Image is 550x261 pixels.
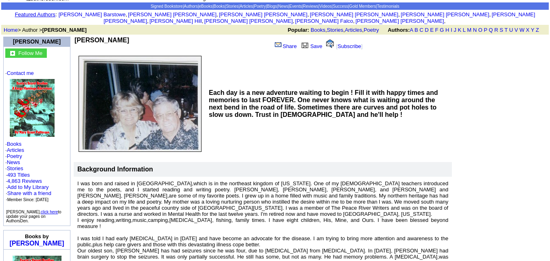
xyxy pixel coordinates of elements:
[500,27,503,33] a: S
[519,27,524,33] a: W
[326,39,334,48] img: alert.gif
[75,44,258,52] iframe: fb:like Facebook Social Plugin
[526,27,530,33] a: X
[199,4,213,9] a: eBooks
[536,27,539,33] a: Z
[75,37,129,44] b: [PERSON_NAME]
[204,18,293,24] a: [PERSON_NAME] [PERSON_NAME]
[5,70,68,203] font: · · · · · ·
[37,252,38,254] img: shim.gif
[59,11,535,24] font: , , , , , , , , , ,
[7,178,42,184] a: 4,863 Reviews
[430,27,434,33] a: E
[6,172,51,202] font: · ·
[7,70,34,76] a: Contact me
[473,27,477,33] a: N
[6,184,51,202] font: · · ·
[4,27,18,33] a: Home
[489,27,493,33] a: Q
[151,4,183,9] a: Signed Bookstore
[355,19,355,24] font: i
[7,172,30,178] a: 493 Titles
[349,4,376,9] a: Gold Members
[226,4,239,9] a: Stories
[274,43,297,49] a: Share
[15,11,57,18] font: :
[128,11,216,18] a: [PERSON_NAME] [PERSON_NAME]
[59,11,126,18] a: [PERSON_NAME] Barstowe
[209,89,438,118] b: Each day is a new adventure waiting to begin ! Fill it with happy times and memories to last FORE...
[309,13,310,17] font: i
[184,4,197,9] a: Authors
[445,27,449,33] a: H
[10,79,55,137] img: 80371.jpg
[294,19,295,24] font: i
[361,43,363,49] font: ]
[18,50,42,56] font: Follow Me
[345,27,362,33] a: Articles
[377,4,399,9] a: Testimonials
[7,147,24,153] a: Articles
[10,51,15,56] img: gc.jpg
[336,43,338,49] font: [
[388,27,410,33] b: Authors:
[77,166,153,173] b: Background Information
[531,27,534,33] a: Y
[219,11,307,18] a: [PERSON_NAME] [PERSON_NAME]
[410,27,413,33] a: A
[445,19,446,24] font: i
[435,27,438,33] a: F
[425,27,428,33] a: D
[401,11,489,18] a: [PERSON_NAME] [PERSON_NAME]
[458,27,462,33] a: K
[451,27,452,33] a: I
[303,4,318,9] a: Reviews
[295,18,353,24] a: [PERSON_NAME] Falco
[275,42,282,48] img: share_page.gif
[36,252,37,254] img: shim.gif
[9,240,64,247] a: [PERSON_NAME]
[300,42,309,48] img: library.gif
[79,56,202,152] img: 26416.jpg
[289,4,302,9] a: Events
[13,38,61,45] a: [PERSON_NAME]
[25,233,49,239] b: Books by
[288,27,546,33] font: , , ,
[18,49,42,56] a: Follow Me
[15,11,55,18] a: Featured Authors
[254,4,266,9] a: Poetry
[491,13,491,17] font: i
[151,4,399,9] span: | | | | | | | | | | | | | |
[240,4,253,9] a: Articles
[478,27,482,33] a: O
[454,27,456,33] a: J
[149,19,149,24] font: i
[515,27,518,33] a: V
[494,27,498,33] a: R
[7,159,20,165] a: News
[440,27,444,33] a: G
[267,4,277,9] a: Blogs
[333,4,348,9] a: Success
[355,18,444,24] a: [PERSON_NAME] [PERSON_NAME]
[278,4,288,9] a: News
[203,19,204,24] font: i
[414,27,418,33] a: B
[149,18,202,24] a: [PERSON_NAME] Hill
[7,184,49,190] a: Add to My Library
[467,27,471,33] a: M
[42,27,87,33] b: [PERSON_NAME]
[7,165,23,171] a: Stories
[364,27,379,33] a: Poetry
[327,27,343,33] a: Stories
[310,11,398,18] a: [PERSON_NAME] [PERSON_NAME]
[337,43,361,49] a: Subscribe
[300,43,322,49] a: Save
[7,141,22,147] a: Books
[311,27,325,33] a: Books
[4,27,87,33] font: > Author >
